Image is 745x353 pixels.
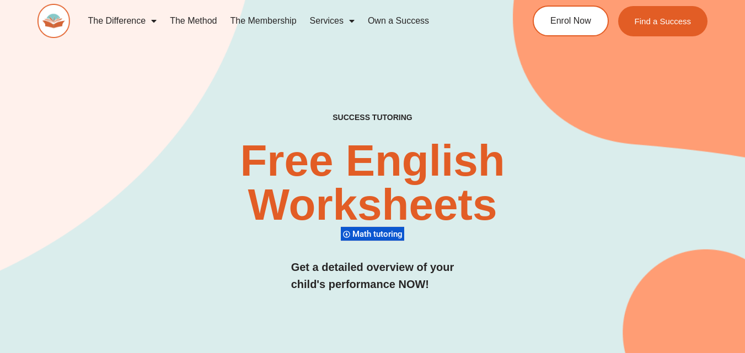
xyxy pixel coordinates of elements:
[81,8,163,34] a: The Difference
[303,8,361,34] a: Services
[341,226,404,241] div: Math tutoring
[352,229,406,239] span: Math tutoring
[550,17,591,25] span: Enrol Now
[274,113,472,122] h4: SUCCESS TUTORING​
[224,8,303,34] a: The Membership
[618,6,708,36] a: Find a Success
[361,8,436,34] a: Own a Success
[533,6,609,36] a: Enrol Now
[163,8,223,34] a: The Method
[81,8,494,34] nav: Menu
[291,259,454,293] h3: Get a detailed overview of your child's performance NOW!
[635,17,692,25] span: Find a Success
[151,139,593,227] h2: Free English Worksheets​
